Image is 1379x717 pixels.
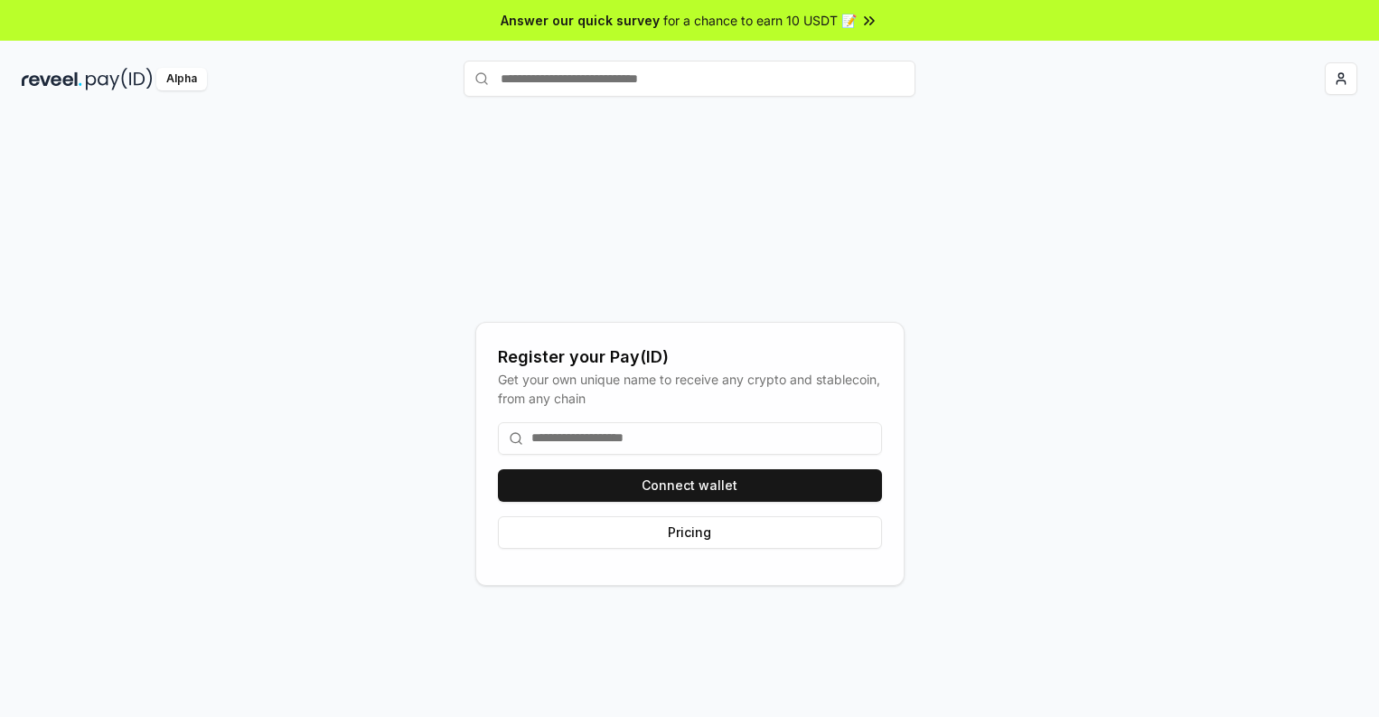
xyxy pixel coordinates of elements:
button: Connect wallet [498,469,882,502]
img: reveel_dark [22,68,82,90]
div: Alpha [156,68,207,90]
img: pay_id [86,68,153,90]
div: Get your own unique name to receive any crypto and stablecoin, from any chain [498,370,882,408]
button: Pricing [498,516,882,549]
span: for a chance to earn 10 USDT 📝 [663,11,857,30]
span: Answer our quick survey [501,11,660,30]
div: Register your Pay(ID) [498,344,882,370]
